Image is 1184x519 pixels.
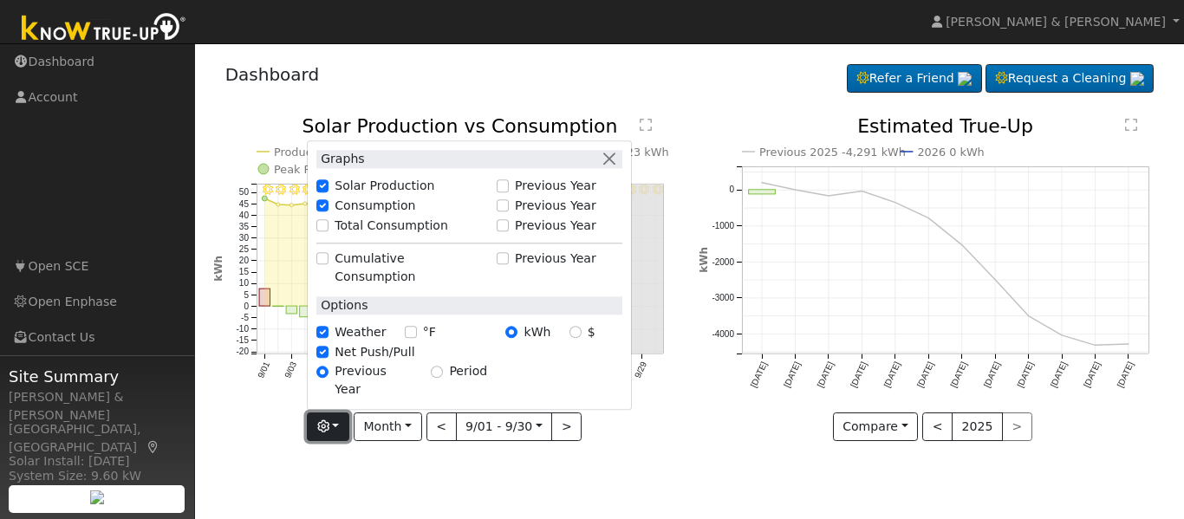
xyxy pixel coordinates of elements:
label: Weather [335,323,386,341]
input: Previous Year [497,200,509,212]
circle: onclick="" [758,179,765,186]
button: Compare [833,412,919,442]
i: 9/01 - Clear [262,185,272,195]
text: -20 [236,347,249,357]
text: 15 [238,268,249,277]
input: Solar Production [316,180,329,192]
label: Previous Year [515,250,596,268]
button: 2025 [952,412,1003,442]
text: 20 [238,256,249,265]
text: -3000 [712,293,734,302]
input: Cumulative Consumption [316,252,329,264]
input: Total Consumption [316,219,329,231]
a: Map [146,440,161,454]
span: [PERSON_NAME] & [PERSON_NAME] [946,15,1166,29]
circle: onclick="" [959,242,966,249]
label: Graphs [316,150,365,168]
text: Production 1,026 kWh [274,146,397,159]
text: -10 [236,324,249,334]
text: 25 [238,244,249,254]
circle: onclick="" [859,188,866,195]
circle: onclick="" [792,186,799,193]
text: 9/03 [283,360,298,380]
circle: onclick="" [276,203,279,206]
label: Previous Year [515,217,596,235]
label: Solar Production [335,177,434,195]
text: [DATE] [949,360,969,389]
text: [DATE] [1049,360,1069,389]
text: [DATE] [915,360,935,389]
label: Previous Year [515,177,596,195]
text: -2000 [712,257,734,267]
a: Request a Cleaning [986,64,1154,94]
text: Estimated True-Up [857,115,1033,137]
text: 9/01 [256,360,271,380]
text: kWh [698,247,710,273]
text: 2026 0 kWh [918,146,985,159]
text: -5 [241,313,249,322]
label: kWh [524,323,550,341]
div: Solar Install: [DATE] [9,452,185,470]
text: Solar Production vs Consumption [302,115,617,137]
circle: onclick="" [992,276,999,283]
text: 30 [238,233,249,243]
img: retrieve [90,490,104,504]
rect: onclick="" [259,289,270,306]
text: 10 [238,279,249,289]
label: Net Push/Pull [335,343,414,361]
text: 0 [244,302,249,311]
label: Previous Year [335,363,413,399]
input: Weather [316,326,329,338]
label: Total Consumption [335,217,448,235]
input: Previous Year [497,252,509,264]
i: 9/02 - Clear [276,185,286,195]
div: [PERSON_NAME] & [PERSON_NAME] [9,388,185,425]
input: Net Push/Pull [316,346,329,358]
text:  [640,118,652,132]
input: $ [569,326,582,338]
text: [DATE] [982,360,1002,389]
text: Peak Production Hour 6.2 kWh [274,163,443,176]
text: 40 [238,211,249,220]
text: 0 [729,185,734,195]
div: System Size: 9.60 kW [9,467,185,485]
text: 50 [238,188,249,198]
label: Options [316,296,368,315]
label: °F [423,323,436,341]
img: Know True-Up [13,10,195,49]
rect: onclick="" [299,306,309,317]
text: [DATE] [749,360,769,389]
a: Refer a Friend [847,64,982,94]
text: [DATE] [849,360,868,389]
circle: onclick="" [1025,313,1032,320]
a: Dashboard [225,64,320,85]
text: 9/29 [633,360,648,380]
text: kWh [212,256,224,282]
input: °F [405,326,417,338]
input: Previous Year [316,366,329,378]
circle: onclick="" [1092,342,1099,349]
circle: onclick="" [289,204,293,207]
text: -4000 [712,329,734,339]
input: Previous Year [497,219,509,231]
button: Month [354,412,422,442]
circle: onclick="" [262,196,267,201]
rect: onclick="" [749,190,776,194]
img: retrieve [1130,72,1144,86]
text: -1000 [712,221,734,230]
text: [DATE] [882,360,902,389]
text: 45 [238,199,249,209]
circle: onclick="" [1058,332,1065,339]
div: [GEOGRAPHIC_DATA], [GEOGRAPHIC_DATA] [9,420,185,457]
circle: onclick="" [825,192,832,199]
circle: onclick="" [1125,341,1132,347]
label: Period [449,363,487,381]
button: < [922,412,953,442]
label: Previous Year [515,197,596,215]
input: kWh [505,326,517,338]
label: $ [588,323,595,341]
label: Cumulative Consumption [335,250,487,286]
text: [DATE] [816,360,836,389]
text: [DATE] [1116,360,1135,389]
text: -15 [236,336,249,346]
